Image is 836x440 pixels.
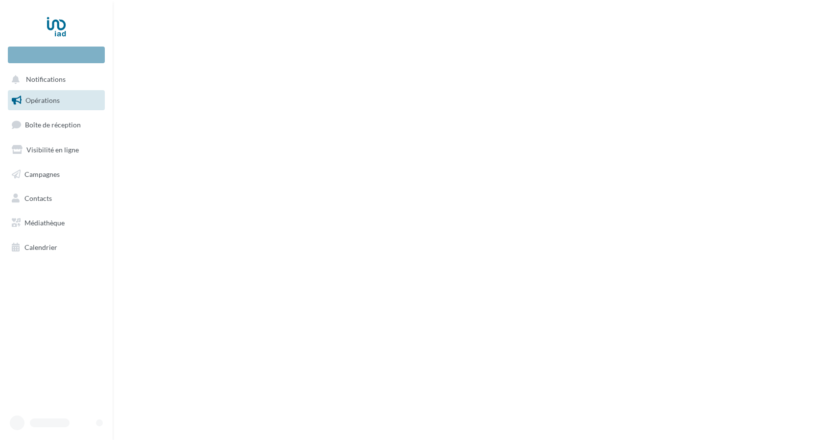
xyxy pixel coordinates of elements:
[6,164,107,185] a: Campagnes
[6,237,107,258] a: Calendrier
[25,121,81,129] span: Boîte de réception
[24,243,57,251] span: Calendrier
[6,90,107,111] a: Opérations
[24,170,60,178] span: Campagnes
[8,47,105,63] div: Nouvelle campagne
[6,213,107,233] a: Médiathèque
[26,146,79,154] span: Visibilité en ligne
[24,219,65,227] span: Médiathèque
[6,114,107,135] a: Boîte de réception
[6,140,107,160] a: Visibilité en ligne
[6,188,107,209] a: Contacts
[26,75,66,84] span: Notifications
[24,194,52,202] span: Contacts
[25,96,60,104] span: Opérations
